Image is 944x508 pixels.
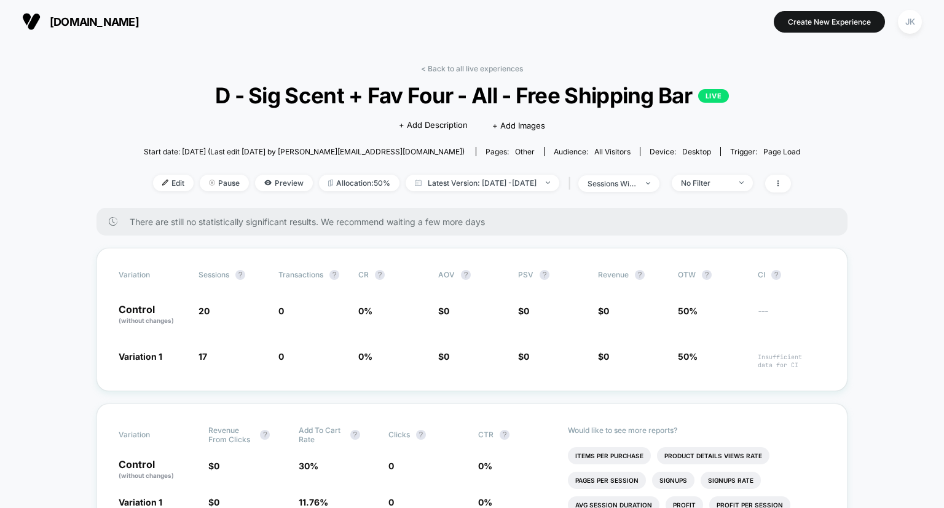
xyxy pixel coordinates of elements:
[162,180,168,186] img: edit
[209,180,215,186] img: end
[568,447,651,464] li: Items Per Purchase
[119,472,174,479] span: (without changes)
[328,180,333,186] img: rebalance
[214,497,219,507] span: 0
[358,306,372,316] span: 0 %
[199,270,229,279] span: Sessions
[22,12,41,31] img: Visually logo
[554,147,631,156] div: Audience:
[758,270,825,280] span: CI
[438,270,455,279] span: AOV
[50,15,139,28] span: [DOMAIN_NAME]
[682,147,711,156] span: desktop
[478,497,492,507] span: 0 %
[678,270,745,280] span: OTW
[119,317,174,324] span: (without changes)
[214,461,219,471] span: 0
[568,426,825,435] p: Would like to see more reports?
[635,270,645,280] button: ?
[208,497,219,507] span: $
[657,447,769,464] li: Product Details Views Rate
[119,304,186,325] p: Control
[208,426,254,444] span: Revenue From Clicks
[235,270,245,280] button: ?
[415,180,422,186] img: calendar
[588,179,637,188] div: sessions with impression
[177,82,768,108] span: D - Sig Scent + Fav Four - All - Free Shipping Bar
[540,270,549,280] button: ?
[678,351,698,362] span: 50%
[130,216,823,227] span: There are still no statistically significant results. We recommend waiting a few more days
[299,461,318,471] span: 30 %
[500,430,509,440] button: ?
[771,270,781,280] button: ?
[478,461,492,471] span: 0 %
[730,147,800,156] div: Trigger:
[598,270,629,279] span: Revenue
[758,353,825,369] span: Insufficient data for CI
[119,426,186,444] span: Variation
[515,147,535,156] span: other
[260,430,270,440] button: ?
[486,147,535,156] div: Pages:
[568,472,646,489] li: Pages Per Session
[119,270,186,280] span: Variation
[358,270,369,279] span: CR
[739,181,744,184] img: end
[399,119,468,132] span: + Add Description
[461,270,471,280] button: ?
[358,351,372,362] span: 0 %
[758,308,825,325] span: ---
[774,11,885,33] button: Create New Experience
[598,351,609,362] span: $
[701,472,761,489] li: Signups Rate
[604,351,609,362] span: 0
[200,175,249,191] span: Pause
[416,430,426,440] button: ?
[406,175,559,191] span: Latest Version: [DATE] - [DATE]
[438,351,449,362] span: $
[278,270,323,279] span: Transactions
[278,351,284,362] span: 0
[898,10,922,34] div: JK
[524,306,529,316] span: 0
[518,270,533,279] span: PSV
[565,175,578,192] span: |
[646,182,650,185] img: end
[594,147,631,156] span: All Visitors
[604,306,609,316] span: 0
[438,306,449,316] span: $
[199,306,210,316] span: 20
[518,306,529,316] span: $
[119,351,162,362] span: Variation 1
[546,181,550,184] img: end
[299,497,328,507] span: 11.76 %
[640,147,720,156] span: Device:
[299,426,344,444] span: Add To Cart Rate
[388,461,394,471] span: 0
[144,147,465,156] span: Start date: [DATE] (Last edit [DATE] by [PERSON_NAME][EMAIL_ADDRESS][DOMAIN_NAME])
[199,351,207,362] span: 17
[524,351,529,362] span: 0
[763,147,800,156] span: Page Load
[278,306,284,316] span: 0
[444,351,449,362] span: 0
[388,497,394,507] span: 0
[652,472,694,489] li: Signups
[681,178,730,188] div: No Filter
[153,175,194,191] span: Edit
[894,9,926,34] button: JK
[375,270,385,280] button: ?
[119,497,162,507] span: Variation 1
[492,121,545,130] span: + Add Images
[255,175,313,191] span: Preview
[702,270,712,280] button: ?
[478,430,494,439] span: CTR
[421,64,523,73] a: < Back to all live experiences
[678,306,698,316] span: 50%
[388,430,410,439] span: Clicks
[319,175,399,191] span: Allocation: 50%
[329,270,339,280] button: ?
[208,461,219,471] span: $
[350,430,360,440] button: ?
